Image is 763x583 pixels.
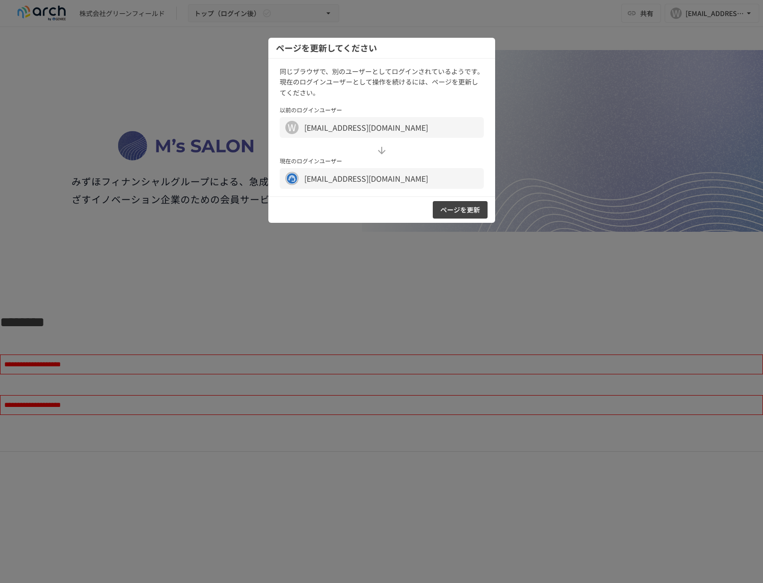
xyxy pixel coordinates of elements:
div: [EMAIL_ADDRESS][DOMAIN_NAME] [304,122,470,133]
div: ページを更新してください [268,38,495,59]
p: 以前のログインユーザー [280,105,484,114]
div: W [285,121,299,134]
button: ページを更新 [433,201,488,219]
div: [EMAIL_ADDRESS][DOMAIN_NAME] [304,173,470,184]
p: 同じブラウザで、別のユーザーとしてログインされているようです。 現在のログインユーザーとして操作を続けるには、ページを更新してください。 [280,66,484,98]
p: 現在のログインユーザー [280,156,484,165]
